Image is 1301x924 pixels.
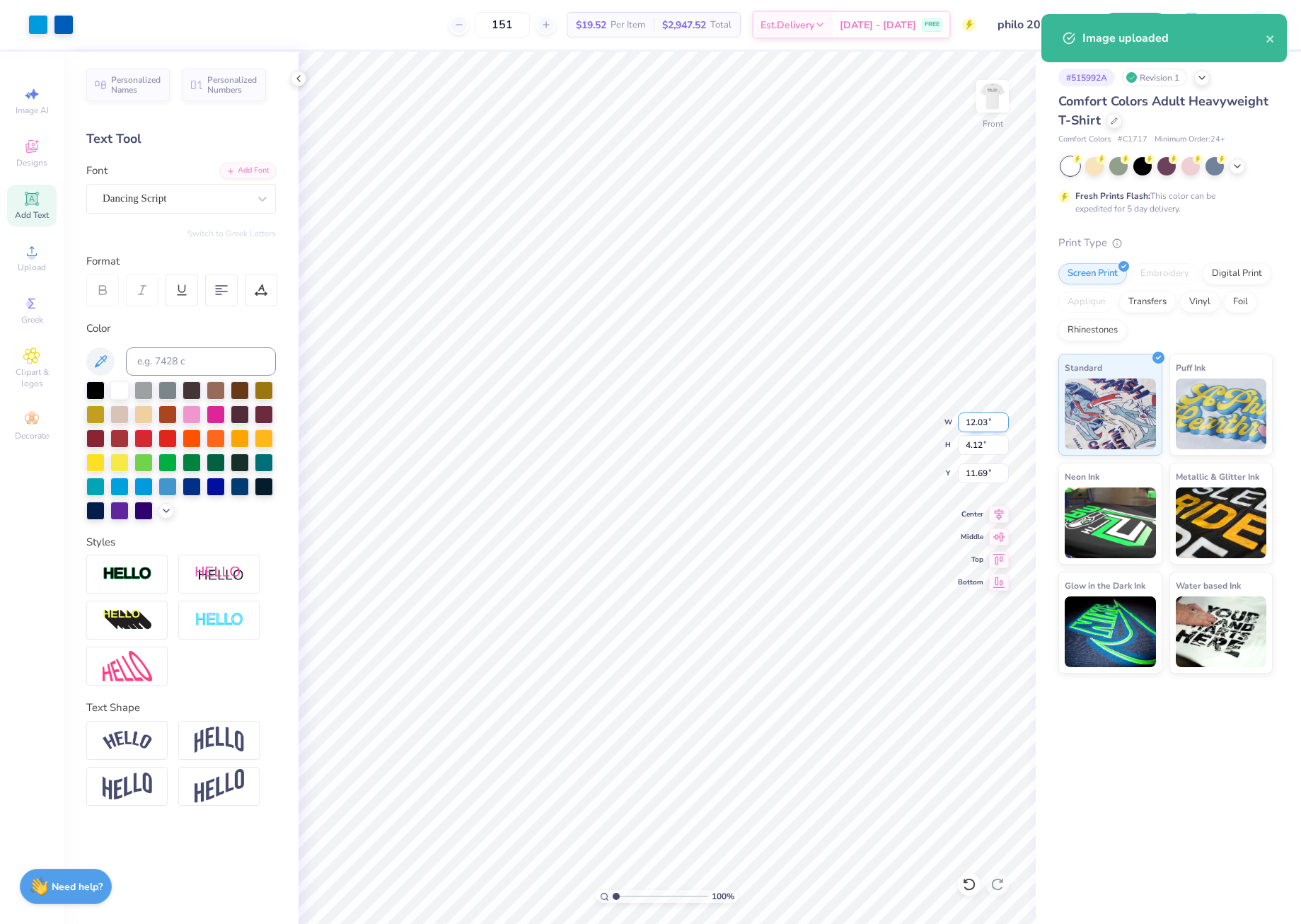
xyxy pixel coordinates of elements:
[1075,190,1249,215] div: This color can be expedited for 5 day delivery.
[103,731,152,750] img: Arc
[16,105,49,116] span: Image AI
[1058,235,1273,251] div: Print Type
[111,75,161,95] span: Personalized Names
[1176,487,1267,558] img: Metallic & Glitter Ink
[983,117,1003,130] div: Front
[958,532,983,542] span: Middle
[86,163,108,179] label: Font
[1119,291,1176,313] div: Transfers
[1058,134,1111,146] span: Comfort Colors
[195,727,244,753] img: Arch
[958,509,983,519] span: Center
[840,18,916,33] span: [DATE] - [DATE]
[1203,263,1271,284] div: Digital Print
[1065,360,1102,375] span: Standard
[1058,263,1127,284] div: Screen Print
[958,555,983,565] span: Top
[1065,578,1145,593] span: Glow in the Dark Ink
[1058,69,1115,86] div: # 515992A
[1266,30,1276,47] button: close
[187,228,276,239] button: Switch to Greek Letters
[925,20,939,30] span: FREE
[1122,69,1187,86] div: Revision 1
[86,320,276,337] div: Color
[16,157,47,168] span: Designs
[103,609,152,632] img: 3d Illusion
[86,700,276,716] div: Text Shape
[1176,578,1241,593] span: Water based Ink
[195,612,244,628] img: Negative Space
[52,880,103,894] strong: Need help?
[987,11,1091,39] input: Untitled Design
[1176,469,1259,484] span: Metallic & Glitter Ink
[18,262,46,273] span: Upload
[126,347,276,376] input: e.g. 7428 c
[15,430,49,441] span: Decorate
[15,209,49,221] span: Add Text
[1065,487,1156,558] img: Neon Ink
[1118,134,1147,146] span: # C1717
[195,565,244,583] img: Shadow
[1058,291,1115,313] div: Applique
[978,82,1007,110] img: Front
[1224,291,1257,313] div: Foil
[1058,320,1127,341] div: Rhinestones
[1065,379,1156,449] img: Standard
[1058,93,1268,129] span: Comfort Colors Adult Heavyweight T-Shirt
[1176,360,1205,375] span: Puff Ink
[1065,469,1099,484] span: Neon Ink
[1176,379,1267,449] img: Puff Ink
[710,18,732,33] span: Total
[103,566,152,582] img: Stroke
[1131,263,1198,284] div: Embroidery
[1176,596,1267,667] img: Water based Ink
[1155,134,1225,146] span: Minimum Order: 24 +
[1065,596,1156,667] img: Glow in the Dark Ink
[7,366,57,389] span: Clipart & logos
[761,18,814,33] span: Est. Delivery
[662,18,706,33] span: $2,947.52
[958,577,983,587] span: Bottom
[103,651,152,681] img: Free Distort
[195,769,244,804] img: Rise
[1075,190,1150,202] strong: Fresh Prints Flash:
[220,163,276,179] div: Add Font
[103,773,152,800] img: Flag
[1180,291,1220,313] div: Vinyl
[1082,30,1266,47] div: Image uploaded
[86,129,276,149] div: Text Tool
[86,534,276,550] div: Styles
[611,18,645,33] span: Per Item
[207,75,258,95] span: Personalized Numbers
[576,18,606,33] span: $19.52
[475,12,530,37] input: – –
[86,253,277,270] div: Format
[712,890,734,903] span: 100 %
[21,314,43,325] span: Greek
